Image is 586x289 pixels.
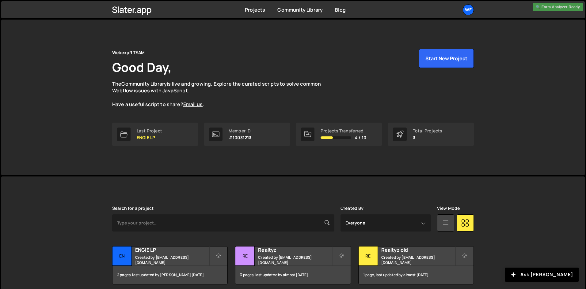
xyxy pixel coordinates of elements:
a: Blog [335,6,346,13]
a: Email us [183,101,203,108]
a: Community Library [121,80,167,87]
small: Created by [EMAIL_ADDRESS][DOMAIN_NAME] [258,255,332,265]
p: ENGIE LP [137,135,162,140]
div: EN [112,246,132,266]
a: EN ENGIE LP Created by [EMAIL_ADDRESS][DOMAIN_NAME] 2 pages, last updated by [PERSON_NAME] [DATE] [112,246,228,284]
button: Start New Project [419,49,474,68]
p: #10031213 [229,135,251,140]
button: Ask [PERSON_NAME] [505,268,579,282]
div: Last Project [137,128,162,133]
a: Community Library [277,6,323,13]
div: 2 pages, last updated by [PERSON_NAME] [DATE] [112,266,227,284]
div: Projects Transferred [321,128,366,133]
div: 1 page, last updated by almost [DATE] [359,266,474,284]
input: Type your project... [112,214,334,232]
label: Created By [341,206,364,211]
div: Re [359,246,378,266]
a: We [463,4,474,15]
div: Re [235,246,255,266]
label: View Mode [437,206,460,211]
label: Search for a project [112,206,154,211]
h1: Good Day, [112,59,172,76]
h2: Realtyz [258,246,332,253]
p: 3 [413,135,442,140]
small: Created by [EMAIL_ADDRESS][DOMAIN_NAME] [381,255,455,265]
h2: Realtyz old [381,246,455,253]
a: Re Realtyz old Created by [EMAIL_ADDRESS][DOMAIN_NAME] 1 page, last updated by almost [DATE] [358,246,474,284]
small: Created by [EMAIL_ADDRESS][DOMAIN_NAME] [135,255,209,265]
a: Last Project ENGIE LP [112,123,198,146]
a: Projects [245,6,265,13]
h2: ENGIE LP [135,246,209,253]
a: Re Realtyz Created by [EMAIL_ADDRESS][DOMAIN_NAME] 3 pages, last updated by almost [DATE] [235,246,351,284]
span: 4 / 10 [355,135,366,140]
div: WebexpR TEAM [112,49,145,56]
p: The is live and growing. Explore the curated scripts to solve common Webflow issues with JavaScri... [112,80,333,108]
div: 3 pages, last updated by almost [DATE] [235,266,350,284]
div: Member ID [229,128,251,133]
div: Total Projects [413,128,442,133]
